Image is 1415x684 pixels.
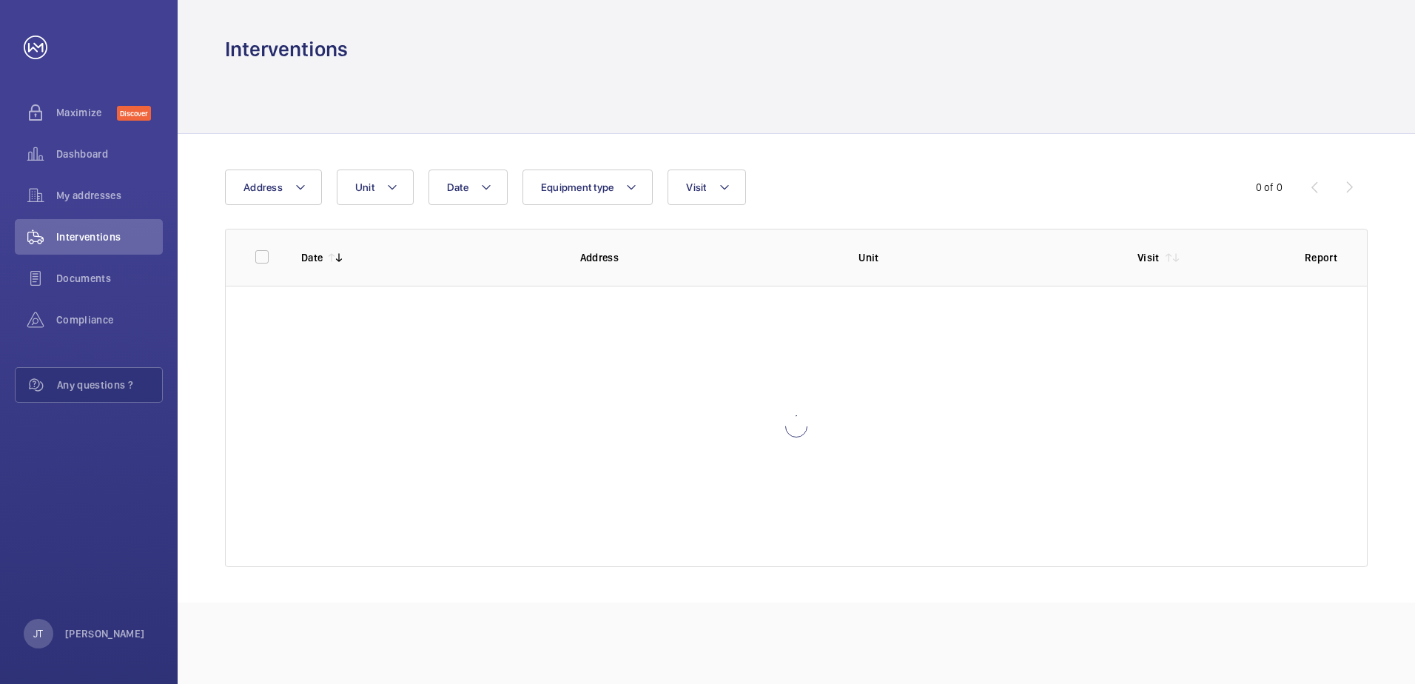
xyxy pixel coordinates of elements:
span: Interventions [56,229,163,244]
span: Unit [355,181,374,193]
p: Date [301,250,323,265]
p: Visit [1137,250,1160,265]
button: Equipment type [522,170,653,205]
button: Address [225,170,322,205]
p: [PERSON_NAME] [65,626,145,641]
span: Dashboard [56,147,163,161]
p: Unit [858,250,1114,265]
span: Equipment type [541,181,614,193]
span: Address [243,181,283,193]
p: Report [1305,250,1337,265]
span: Maximize [56,105,117,120]
button: Visit [668,170,745,205]
span: Any questions ? [57,378,162,392]
span: Compliance [56,312,163,327]
button: Unit [337,170,414,205]
span: Discover [117,106,151,121]
h1: Interventions [225,36,348,63]
span: Visit [686,181,706,193]
p: JT [33,626,43,641]
span: Date [447,181,468,193]
span: Documents [56,271,163,286]
div: 0 of 0 [1256,180,1283,195]
button: Date [428,170,508,205]
p: Address [580,250,836,265]
span: My addresses [56,188,163,203]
